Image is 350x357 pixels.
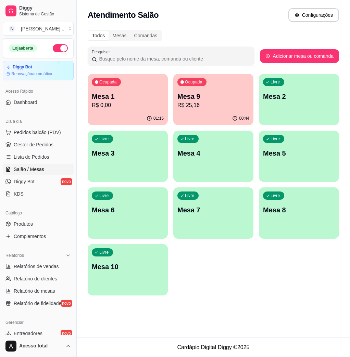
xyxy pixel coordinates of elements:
span: Acesso total [19,343,63,349]
p: Mesa 3 [92,148,164,158]
p: Livre [185,193,195,198]
span: Relatórios de vendas [14,263,59,270]
button: Acesso total [3,338,74,354]
button: OcupadaMesa 9R$ 25,1600:44 [173,74,253,125]
span: Produtos [14,221,33,227]
div: Mesas [109,31,130,40]
button: LivreMesa 10 [88,244,168,295]
span: Relatório de clientes [14,275,57,282]
a: Entregadoresnovo [3,328,74,339]
button: OcupadaMesa 1R$ 0,0001:15 [88,74,168,125]
span: Dashboard [14,99,37,106]
a: Relatório de fidelidadenovo [3,298,74,309]
a: DiggySistema de Gestão [3,3,74,19]
a: Lista de Pedidos [3,151,74,162]
p: Mesa 10 [92,262,164,272]
h2: Atendimento Salão [88,10,159,21]
p: R$ 25,16 [177,101,249,109]
input: Pesquisar [97,55,250,62]
button: Adicionar mesa ou comanda [260,49,339,63]
p: Mesa 1 [92,92,164,101]
p: 01:15 [153,116,164,121]
a: Gestor de Pedidos [3,139,74,150]
div: Gerenciar [3,317,74,328]
a: Salão / Mesas [3,164,74,175]
a: Dashboard [3,97,74,108]
span: Lista de Pedidos [14,154,49,160]
div: Loja aberta [9,44,37,52]
div: Catálogo [3,208,74,219]
span: KDS [14,190,24,197]
p: Mesa 7 [177,205,249,215]
button: LivreMesa 3 [88,131,168,182]
button: Alterar Status [53,44,68,52]
a: Produtos [3,219,74,229]
p: R$ 0,00 [92,101,164,109]
button: LivreMesa 2 [259,74,339,125]
span: Relatórios [5,253,24,258]
p: 00:44 [239,116,249,121]
span: N [9,25,15,32]
p: Ocupada [99,79,117,85]
a: KDS [3,188,74,199]
article: Diggy Bot [13,65,32,70]
span: Diggy Bot [14,178,35,185]
button: LivreMesa 8 [259,187,339,239]
p: Livre [185,136,195,142]
article: Renovação automática [11,71,52,77]
span: Salão / Mesas [14,166,44,173]
p: Mesa 9 [177,92,249,101]
button: LivreMesa 5 [259,131,339,182]
p: Mesa 5 [263,148,335,158]
span: Sistema de Gestão [19,11,71,17]
p: Mesa 4 [177,148,249,158]
p: Mesa 6 [92,205,164,215]
a: Relatório de mesas [3,286,74,296]
div: Todos [88,31,109,40]
div: [PERSON_NAME] ... [21,25,64,32]
button: Select a team [3,22,74,36]
p: Livre [99,250,109,255]
a: Complementos [3,231,74,242]
span: Relatório de fidelidade [14,300,61,307]
span: Pedidos balcão (PDV) [14,129,61,136]
p: Livre [271,79,280,85]
p: Livre [99,136,109,142]
a: Relatórios de vendas [3,261,74,272]
p: Livre [99,193,109,198]
div: Acesso Rápido [3,86,74,97]
a: Diggy Botnovo [3,176,74,187]
button: LivreMesa 4 [173,131,253,182]
button: Pedidos balcão (PDV) [3,127,74,138]
span: Complementos [14,233,46,240]
a: Diggy BotRenovaçãoautomática [3,61,74,80]
p: Mesa 2 [263,92,335,101]
span: Entregadores [14,330,42,337]
span: Gestor de Pedidos [14,141,53,148]
span: Relatório de mesas [14,288,55,294]
a: Relatório de clientes [3,273,74,284]
button: Configurações [288,8,339,22]
button: LivreMesa 6 [88,187,168,239]
p: Livre [271,136,280,142]
div: Comandas [130,31,161,40]
p: Livre [271,193,280,198]
p: Mesa 8 [263,205,335,215]
div: Dia a dia [3,116,74,127]
footer: Cardápio Digital Diggy © 2025 [77,338,350,357]
span: Diggy [19,5,71,11]
label: Pesquisar [92,49,112,55]
button: LivreMesa 7 [173,187,253,239]
p: Ocupada [185,79,202,85]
